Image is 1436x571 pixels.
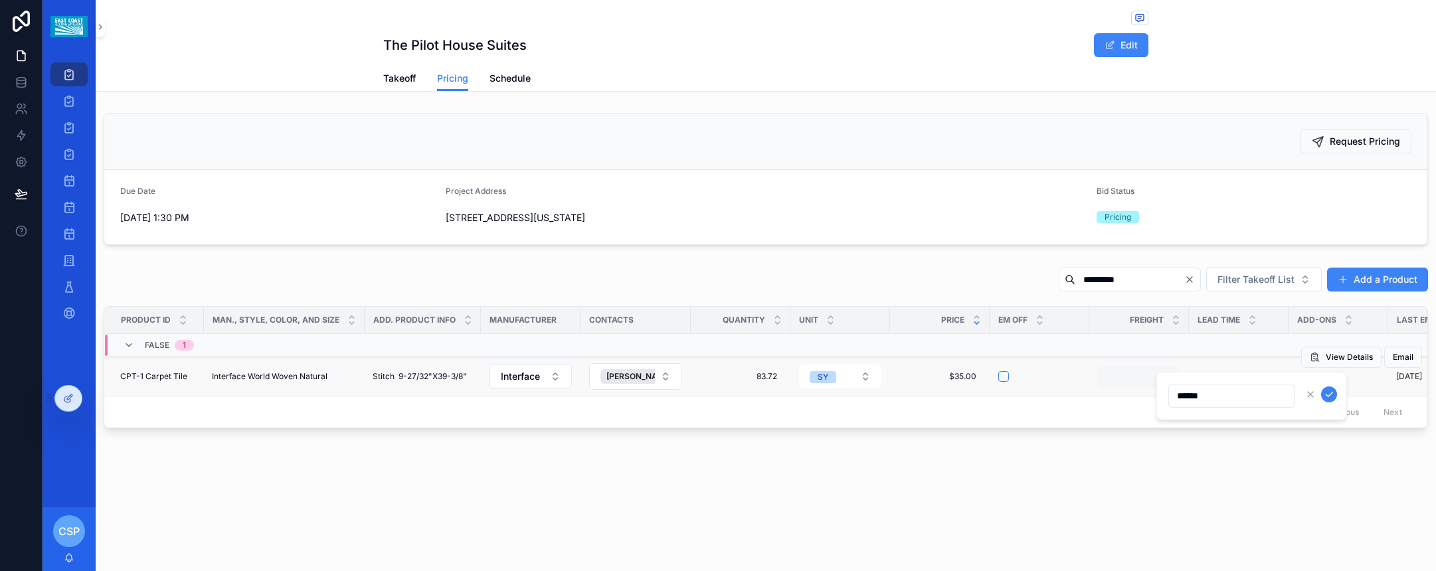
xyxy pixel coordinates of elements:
[606,371,672,382] span: [PERSON_NAME]
[1198,315,1240,325] span: Lead Time
[437,66,468,92] a: Pricing
[1105,211,1131,223] div: Pricing
[589,315,634,325] span: Contacts
[490,364,572,389] button: Select Button
[490,72,531,85] span: Schedule
[1206,267,1322,292] button: Select Button
[1384,347,1422,368] button: Email
[723,315,765,325] span: Quantity
[704,371,777,382] span: 83.72
[183,340,186,351] div: 1
[799,365,881,388] button: Select Button
[446,186,506,196] span: Project Address
[490,66,531,93] a: Schedule
[1130,315,1164,325] span: Freight
[1297,315,1336,325] span: Add-ons
[1393,352,1413,363] span: Email
[1094,33,1148,57] button: Edit
[437,72,468,85] span: Pricing
[998,315,1028,325] span: Em Off
[212,371,327,382] span: Interface World Woven Natural
[373,315,456,325] span: Add. Product Info
[799,315,818,325] span: Unit
[383,66,416,93] a: Takeoff
[383,36,527,54] h1: The Pilot House Suites
[600,369,691,384] button: Unselect 287
[120,371,187,382] span: CPT-1 Carpet Tile
[1397,315,1432,325] span: Last EM
[1184,274,1200,285] button: Clear
[43,53,96,343] div: scrollable content
[1326,352,1373,363] span: View Details
[589,363,682,390] button: Select Button
[1396,371,1422,382] p: [DATE]
[373,371,467,382] span: Stitch 9-27/32"X39-3/8"
[490,315,557,325] span: Manufacturer
[120,186,155,196] span: Due Date
[58,523,80,539] span: CSP
[1097,186,1134,196] span: Bid Status
[446,211,1086,224] span: [STREET_ADDRESS][US_STATE]
[501,370,540,383] span: Interface
[941,315,964,325] span: Price
[383,72,416,85] span: Takeoff
[1330,135,1400,148] span: Request Pricing
[145,340,169,351] span: FALSE
[1301,347,1382,368] button: View Details
[120,211,435,224] span: [DATE] 1:30 PM
[818,371,828,383] div: SY
[1217,273,1295,286] span: Filter Takeoff List
[213,315,339,325] span: Man., Style, Color, and Size
[50,16,87,37] img: App logo
[1327,268,1428,291] button: Add a Product
[903,371,976,382] span: $35.00
[121,315,171,325] span: Product ID
[1300,129,1411,153] button: Request Pricing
